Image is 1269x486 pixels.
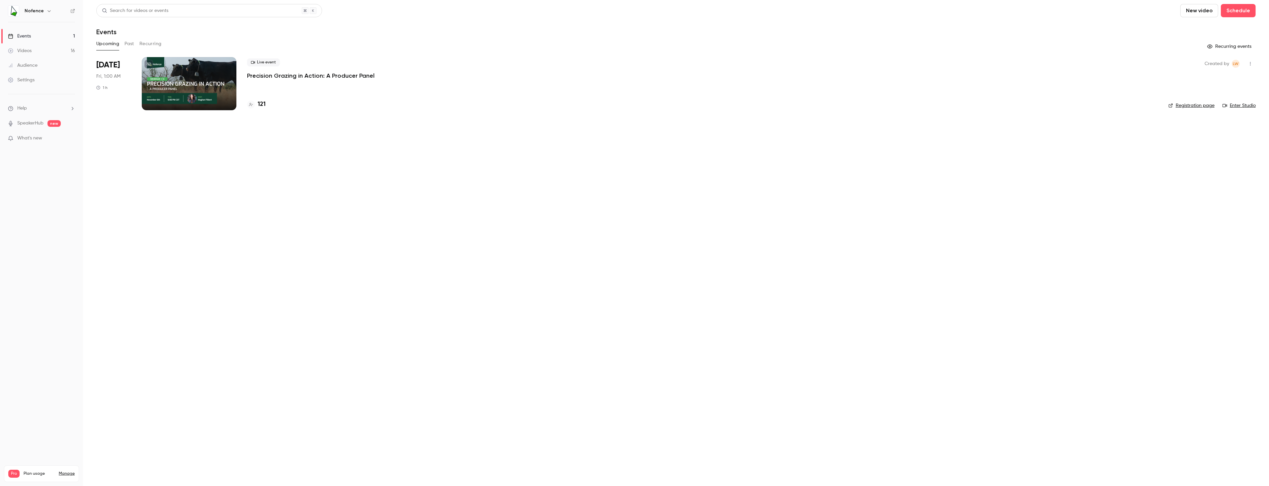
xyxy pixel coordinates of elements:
div: Videos [8,47,32,54]
button: New video [1180,4,1218,17]
a: 121 [247,100,266,109]
button: Schedule [1221,4,1256,17]
a: Enter Studio [1223,102,1256,109]
span: Plan usage [24,471,55,476]
span: Help [17,105,27,112]
span: new [47,120,61,127]
a: Precision Grazing in Action: A Producer Panel [247,72,375,80]
button: Upcoming [96,39,119,49]
div: 1 h [96,85,108,90]
button: Recurring [139,39,162,49]
span: [DATE] [96,60,120,70]
a: Manage [59,471,75,476]
a: SpeakerHub [17,120,43,127]
h4: 121 [258,100,266,109]
button: Recurring events [1204,41,1256,52]
span: LW [1233,60,1239,68]
span: Fri, 1:00 AM [96,73,121,80]
div: Search for videos or events [102,7,168,14]
span: Pro [8,470,20,478]
span: Lindsey Weber [1232,60,1240,68]
div: Settings [8,77,35,83]
h6: Nofence [25,8,44,14]
div: Audience [8,62,38,69]
img: Nofence [8,6,19,16]
button: Past [125,39,134,49]
h1: Events [96,28,117,36]
iframe: Noticeable Trigger [67,135,75,141]
div: Nov 6 Thu, 6:00 PM (America/Chicago) [96,57,131,110]
span: What's new [17,135,42,142]
li: help-dropdown-opener [8,105,75,112]
a: Registration page [1168,102,1215,109]
span: Created by [1205,60,1229,68]
div: Events [8,33,31,40]
span: Live event [247,58,280,66]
